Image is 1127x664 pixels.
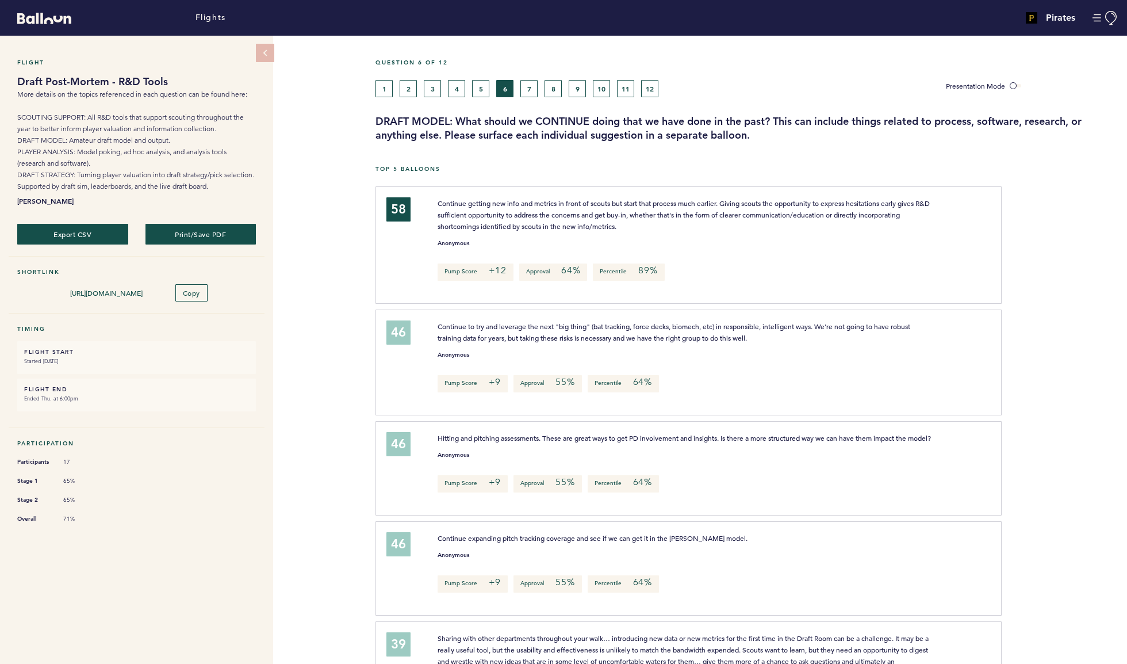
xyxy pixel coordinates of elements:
p: Approval [519,264,587,281]
a: Flights [195,12,226,24]
button: Manage Account [1092,11,1118,25]
h5: Shortlink [17,268,256,276]
button: 6 [496,80,513,97]
p: Percentile [588,375,659,392]
span: Continue to try and leverage the next "big thing" (bat tracking, force decks, biomech, etc) in re... [438,322,912,342]
h4: Pirates [1046,11,1075,25]
span: 65% [63,477,98,485]
p: Percentile [593,264,664,281]
p: Pump Score [438,375,508,392]
h5: Participation [17,440,256,447]
em: +12 [489,265,507,276]
small: Anonymous [438,352,469,358]
h6: FLIGHT START [24,348,249,356]
span: Overall [17,513,52,525]
button: 5 [472,80,489,97]
button: 2 [400,80,417,97]
button: 8 [545,80,562,97]
small: Ended Thu. at 6:00pm [24,393,249,404]
h6: FLIGHT END [24,386,249,393]
p: Approval [513,375,581,392]
button: 7 [520,80,538,97]
span: More details on the topics referenced in each question can be found here: SCOUTING SUPPORT: All R... [17,90,254,190]
em: 89% [638,265,657,276]
div: 46 [386,532,411,556]
em: 64% [633,476,652,488]
em: +9 [489,376,501,388]
small: Anonymous [438,241,469,246]
p: Approval [513,575,581,593]
span: Continue getting new info and metrics in front of scouts but start that process much earlier. Giv... [438,199,931,231]
h1: Draft Post-Mortem - R&D Tools [17,75,256,89]
div: 46 [386,320,411,345]
span: 65% [63,496,98,504]
button: Export CSV [17,224,128,245]
em: 64% [633,376,652,388]
h5: Top 5 Balloons [375,165,1118,173]
em: +9 [489,476,501,488]
span: Presentation Mode [946,81,1005,90]
button: Copy [175,284,208,302]
button: 4 [448,80,465,97]
span: 17 [63,458,98,466]
p: Pump Score [438,575,508,593]
div: 46 [386,432,411,456]
p: Percentile [588,475,659,493]
button: 3 [424,80,441,97]
b: [PERSON_NAME] [17,195,256,207]
em: 55% [555,577,574,588]
span: Copy [183,288,200,297]
p: Percentile [588,575,659,593]
span: Continue expanding pitch tracking coverage and see if we can get it in the [PERSON_NAME] model. [438,533,747,543]
button: Print/Save PDF [145,224,256,245]
p: Pump Score [438,475,508,493]
span: Stage 1 [17,475,52,487]
em: +9 [489,577,501,588]
h3: DRAFT MODEL: What should we CONTINUE doing that we have done in the past? This can include things... [375,115,1118,142]
p: Pump Score [438,264,513,281]
a: Balloon [9,12,71,24]
button: 12 [641,80,658,97]
p: Approval [513,475,581,493]
em: 55% [555,476,574,488]
span: 71% [63,515,98,523]
button: 1 [375,80,393,97]
small: Anonymous [438,552,469,558]
em: 55% [555,376,574,388]
h5: Question 6 of 12 [375,59,1118,66]
small: Anonymous [438,452,469,458]
span: Participants [17,456,52,468]
div: 39 [386,632,411,657]
span: Hitting and pitching assessments. These are great ways to get PD involvement and insights. Is the... [438,433,931,442]
button: 10 [593,80,610,97]
div: 58 [386,197,411,222]
button: 9 [569,80,586,97]
svg: Balloon [17,13,71,24]
h5: Timing [17,325,256,333]
small: Started [DATE] [24,356,249,367]
h5: Flight [17,59,256,66]
span: Stage 2 [17,494,52,506]
em: 64% [561,265,580,276]
em: 64% [633,577,652,588]
button: 11 [617,80,634,97]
